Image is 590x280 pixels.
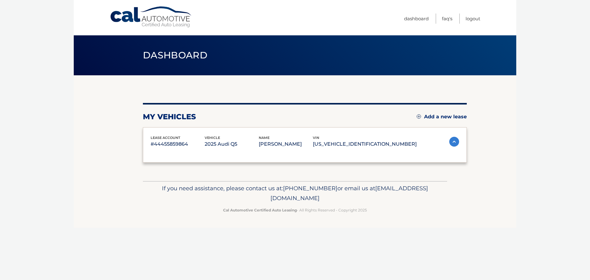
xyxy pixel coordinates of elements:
[205,136,220,140] span: vehicle
[151,140,205,148] p: #44455859864
[259,136,269,140] span: name
[417,114,421,119] img: add.svg
[151,136,180,140] span: lease account
[147,183,443,203] p: If you need assistance, please contact us at: or email us at
[205,140,259,148] p: 2025 Audi Q5
[143,49,207,61] span: Dashboard
[110,6,193,28] a: Cal Automotive
[442,14,452,24] a: FAQ's
[313,140,417,148] p: [US_VEHICLE_IDENTIFICATION_NUMBER]
[417,114,467,120] a: Add a new lease
[449,137,459,147] img: accordion-active.svg
[313,136,319,140] span: vin
[143,112,196,121] h2: my vehicles
[283,185,337,192] span: [PHONE_NUMBER]
[466,14,480,24] a: Logout
[223,208,297,212] strong: Cal Automotive Certified Auto Leasing
[147,207,443,213] p: - All Rights Reserved - Copyright 2025
[404,14,429,24] a: Dashboard
[259,140,313,148] p: [PERSON_NAME]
